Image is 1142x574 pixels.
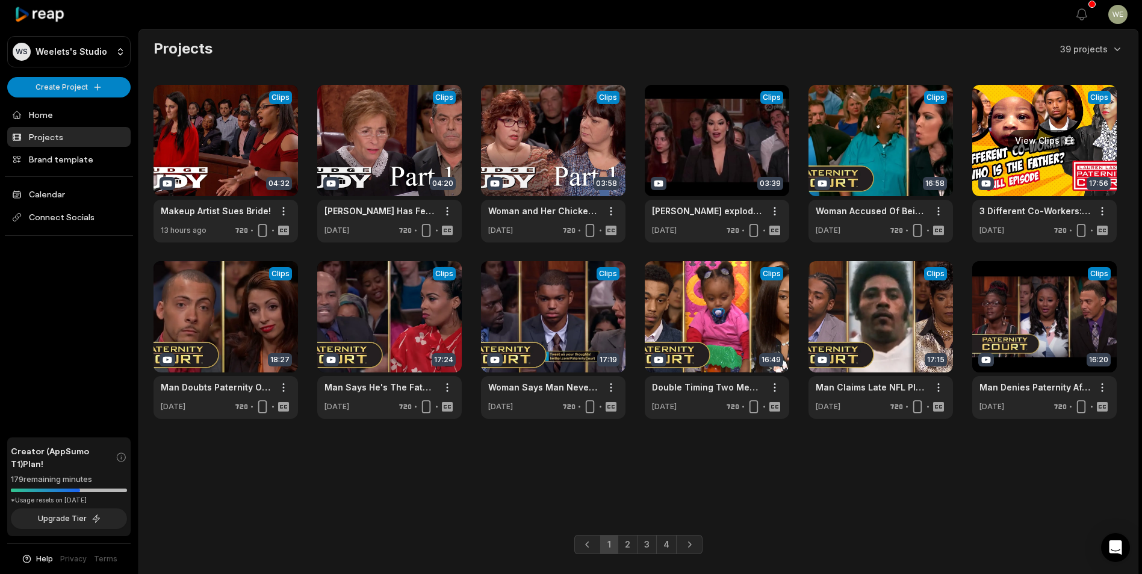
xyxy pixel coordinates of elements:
[652,205,763,217] a: [PERSON_NAME] exploded on tenant that cant control her anger
[7,184,131,204] a: Calendar
[979,205,1090,217] a: 3 Different Co-Workers: Who is the Father? | Paternity Court
[324,205,435,217] a: [PERSON_NAME] Has Feelings on ‘Pigpen’ Apartment | Part 1
[161,205,271,217] a: Makeup Artist Sues Bride!
[11,474,127,486] div: 179 remaining minutes
[13,43,31,61] div: WS
[618,535,638,554] a: Page 2
[600,535,618,554] a: Page 1 is your current page
[324,381,435,393] a: Man Says He's The Father, Mother Says The Hairdresser Is (Full Episode) | Paternity Court
[1060,43,1123,55] button: 39 projects
[488,205,599,217] a: Woman and Her Chickens Flew the Coop! | Part 1
[7,77,131,97] button: Create Project
[94,554,117,564] a: Terms
[7,206,131,228] span: Connect Socials
[979,381,1090,393] a: Man Denies Paternity After Fathering Woman For 20 Years (Full Episode) | Paternity Court
[11,508,127,529] button: Upgrade Tier
[488,381,599,393] a: Woman Says Man Never Listened To Her Honesty About Relationship (Full Episode) | Paternity Court
[574,535,703,554] ul: Pagination
[36,46,107,57] p: Weelets's Studio
[60,554,87,564] a: Privacy
[7,149,131,169] a: Brand template
[11,496,127,505] div: *Usage resets on [DATE]
[656,535,677,554] a: Page 4
[1101,533,1130,562] div: Open Intercom Messenger
[574,535,601,554] a: Previous page
[21,554,53,564] button: Help
[36,554,53,564] span: Help
[816,205,926,217] a: Woman Accused Of Being "Trash, Trouble, Triflin'" (Full Episode) | Paternity Court
[676,535,703,554] a: Next page
[7,105,131,125] a: Home
[7,127,131,147] a: Projects
[154,39,213,58] h2: Projects
[652,381,763,393] a: Double Timing Two Men To Be The Father? (Full Episode) | Paternity Court
[816,381,926,393] a: Man Claims Late NFL Player Is His Father (Full Episode) | Paternity Court
[161,381,272,393] a: Man Doubts Paternity Of [DEMOGRAPHIC_DATA] Child (Full Episode) | Paternity Court
[637,535,657,554] a: Page 3
[11,445,116,470] span: Creator (AppSumo T1) Plan!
